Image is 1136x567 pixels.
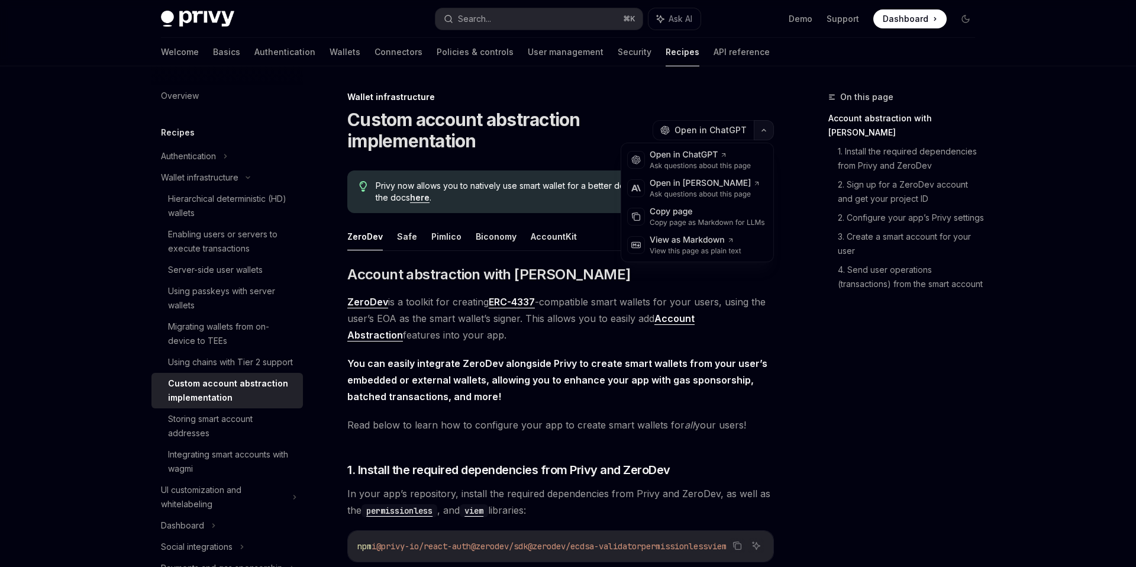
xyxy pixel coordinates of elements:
span: Privy now allows you to natively use smart wallet for a better developer experience. Check out th... [376,180,762,204]
div: Wallet infrastructure [347,91,774,103]
a: Using passkeys with server wallets [151,281,303,316]
span: Read below to learn how to configure your app to create smart wallets for your users! [347,417,774,433]
div: Authentication [161,149,216,163]
button: Ask AI [748,538,764,553]
a: 1. Install the required dependencies from Privy and ZeroDev [838,142,985,175]
button: Search...⌘K [435,8,643,30]
a: 2. Configure your app’s Privy settings [838,208,985,227]
span: is a toolkit for creating -compatible smart wallets for your users, using the user’s EOA as the s... [347,294,774,343]
div: Open in ChatGPT [650,149,751,161]
div: Social integrations [161,540,233,554]
em: all [685,419,695,431]
span: In your app’s repository, install the required dependencies from Privy and ZeroDev, as well as th... [347,485,774,518]
div: Ask questions about this page [650,189,760,199]
span: ⌘ K [623,14,635,24]
span: Ask AI [669,13,692,25]
a: Dashboard [873,9,947,28]
a: User management [528,38,603,66]
svg: Tip [359,181,367,192]
span: @zerodev/sdk [471,541,528,552]
a: Integrating smart accounts with wagmi [151,444,303,479]
span: i [372,541,376,552]
div: Overview [161,89,199,103]
a: Policies & controls [437,38,514,66]
div: Ask questions about this page [650,161,751,170]
div: View as Markdown [650,234,741,246]
span: 1. Install the required dependencies from Privy and ZeroDev [347,462,670,478]
button: Ask AI [648,8,701,30]
a: Overview [151,85,303,107]
span: Open in ChatGPT [674,124,747,136]
div: Storing smart account addresses [168,412,296,440]
a: Using chains with Tier 2 support [151,352,303,373]
a: Security [618,38,651,66]
a: API reference [714,38,770,66]
div: Dashboard [161,518,204,533]
a: Storing smart account addresses [151,408,303,444]
button: Toggle dark mode [956,9,975,28]
span: viem [708,541,727,552]
a: Wallets [330,38,360,66]
code: viem [460,504,488,517]
div: Migrating wallets from on-device to TEEs [168,320,296,348]
a: 3. Create a smart account for your user [838,227,985,260]
button: AccountKit [531,223,577,250]
a: here [410,192,430,203]
span: @privy-io/react-auth [376,541,471,552]
div: Server-side user wallets [168,263,263,277]
h5: Recipes [161,125,195,140]
a: Welcome [161,38,199,66]
a: Demo [789,13,812,25]
h1: Custom account abstraction implementation [347,109,648,152]
img: dark logo [161,11,234,27]
a: viem [460,504,488,516]
div: Hierarchical deterministic (HD) wallets [168,192,296,220]
a: Recipes [666,38,699,66]
a: 2. Sign up for a ZeroDev account and get your project ID [838,175,985,208]
a: Hierarchical deterministic (HD) wallets [151,188,303,224]
a: Custom account abstraction implementation [151,373,303,408]
span: @zerodev/ecdsa-validator [528,541,641,552]
div: Using passkeys with server wallets [168,284,296,313]
div: Copy page as Markdown for LLMs [650,218,765,227]
a: Support [827,13,859,25]
span: npm [357,541,372,552]
div: View this page as plain text [650,246,741,256]
div: Open in [PERSON_NAME] [650,178,760,189]
button: Biconomy [476,223,517,250]
strong: You can easily integrate ZeroDev alongside Privy to create smart wallets from your user’s embedde... [347,357,767,402]
a: Migrating wallets from on-device to TEEs [151,316,303,352]
a: Connectors [375,38,422,66]
a: Server-side user wallets [151,259,303,281]
div: Copy page [650,206,765,218]
div: Wallet infrastructure [161,170,238,185]
a: Account abstraction with [PERSON_NAME] [828,109,985,142]
a: ERC-4337 [489,296,535,308]
a: Authentication [254,38,315,66]
div: Search... [458,12,491,26]
button: ZeroDev [347,223,383,250]
a: Basics [213,38,240,66]
span: On this page [840,90,893,104]
a: permissionless [362,504,437,516]
div: Integrating smart accounts with wagmi [168,447,296,476]
a: ZeroDev [347,296,388,308]
span: Dashboard [883,13,928,25]
div: Using chains with Tier 2 support [168,355,293,369]
a: 4. Send user operations (transactions) from the smart account [838,260,985,294]
button: Copy the contents from the code block [730,538,745,553]
div: Custom account abstraction implementation [168,376,296,405]
code: permissionless [362,504,437,517]
div: Enabling users or servers to execute transactions [168,227,296,256]
button: Open in ChatGPT [653,120,754,140]
div: UI customization and whitelabeling [161,483,285,511]
button: Safe [397,223,417,250]
span: Account abstraction with [PERSON_NAME] [347,265,630,284]
span: permissionless [641,541,708,552]
button: Pimlico [431,223,461,250]
a: Enabling users or servers to execute transactions [151,224,303,259]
